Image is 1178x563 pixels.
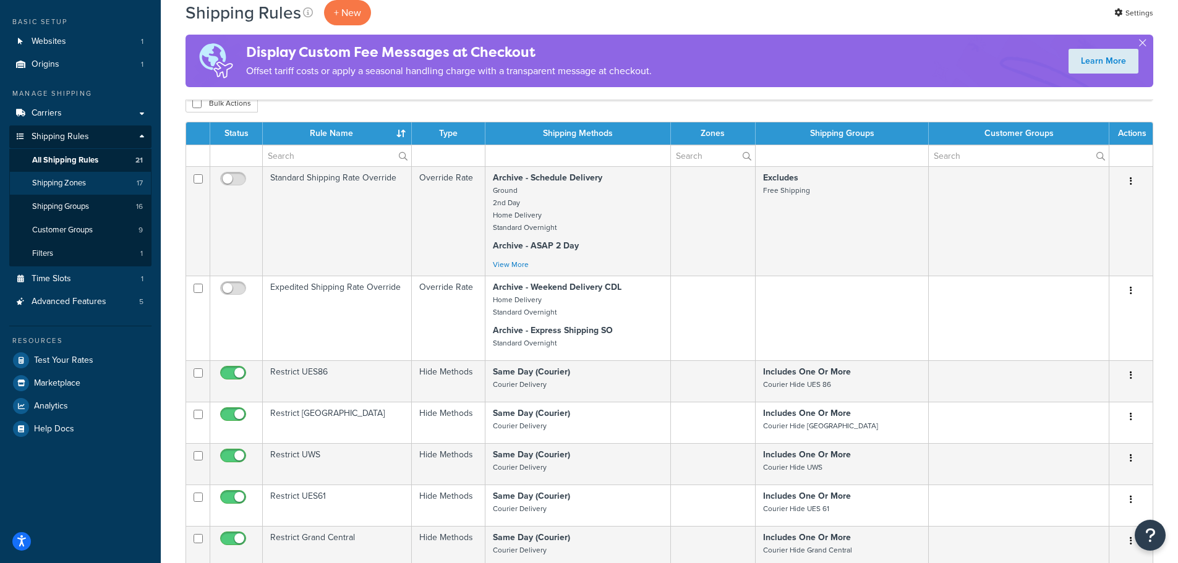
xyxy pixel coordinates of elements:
[929,122,1109,145] th: Customer Groups
[32,201,89,212] span: Shipping Groups
[756,122,929,145] th: Shipping Groups
[493,239,579,252] strong: Archive - ASAP 2 Day
[763,544,852,556] small: Courier Hide Grand Central
[135,155,143,166] span: 21
[493,294,557,318] small: Home Delivery Standard Overnight
[1109,122,1153,145] th: Actions
[9,125,152,266] li: Shipping Rules
[9,30,152,53] li: Websites
[9,290,152,313] li: Advanced Features
[32,297,106,307] span: Advanced Features
[493,337,557,349] small: Standard Overnight
[412,485,485,526] td: Hide Methods
[186,1,301,25] h1: Shipping Rules
[9,372,152,394] a: Marketplace
[9,149,152,172] li: All Shipping Rules
[493,531,570,544] strong: Same Day (Courier)
[32,36,66,47] span: Websites
[9,172,152,195] li: Shipping Zones
[32,108,62,119] span: Carriers
[263,122,412,145] th: Rule Name : activate to sort column ascending
[493,185,557,233] small: Ground 2nd Day Home Delivery Standard Overnight
[9,102,152,125] a: Carriers
[9,17,152,27] div: Basic Setup
[493,503,547,514] small: Courier Delivery
[493,324,613,337] strong: Archive - Express Shipping SO
[763,448,851,461] strong: Includes One Or More
[412,443,485,485] td: Hide Methods
[493,448,570,461] strong: Same Day (Courier)
[32,59,59,70] span: Origins
[246,62,652,80] p: Offset tariff costs or apply a seasonal handling charge with a transparent message at checkout.
[763,365,851,378] strong: Includes One Or More
[34,424,74,434] span: Help Docs
[763,407,851,420] strong: Includes One Or More
[763,379,831,390] small: Courier Hide UES 86
[9,290,152,313] a: Advanced Features 5
[493,281,621,294] strong: Archive - Weekend Delivery CDL
[485,122,671,145] th: Shipping Methods
[9,268,152,290] a: Time Slots 1
[412,276,485,360] td: Override Rate
[9,268,152,290] li: Time Slots
[763,462,822,473] small: Courier Hide UWS
[9,219,152,242] a: Customer Groups 9
[9,53,152,76] a: Origins 1
[493,379,547,390] small: Courier Delivery
[493,365,570,378] strong: Same Day (Courier)
[210,122,263,145] th: Status
[9,88,152,99] div: Manage Shipping
[9,172,152,195] a: Shipping Zones 17
[1135,520,1166,551] button: Open Resource Center
[9,418,152,440] a: Help Docs
[1069,49,1138,74] a: Learn More
[9,242,152,265] li: Filters
[763,420,878,431] small: Courier Hide [GEOGRAPHIC_DATA]
[412,360,485,402] td: Hide Methods
[137,178,143,188] span: 17
[32,225,93,235] span: Customer Groups
[9,149,152,172] a: All Shipping Rules 21
[32,274,71,284] span: Time Slots
[263,276,412,360] td: Expedited Shipping Rate Override
[493,462,547,473] small: Courier Delivery
[9,336,152,346] div: Resources
[671,122,756,145] th: Zones
[34,401,68,412] span: Analytics
[9,242,152,265] a: Filters 1
[263,360,412,402] td: Restrict UES86
[34,355,93,366] span: Test Your Rates
[263,402,412,443] td: Restrict [GEOGRAPHIC_DATA]
[141,36,143,47] span: 1
[763,503,829,514] small: Courier Hide UES 61
[263,166,412,276] td: Standard Shipping Rate Override
[493,544,547,556] small: Courier Delivery
[9,195,152,218] a: Shipping Groups 16
[412,402,485,443] td: Hide Methods
[9,53,152,76] li: Origins
[763,171,798,184] strong: Excludes
[493,420,547,431] small: Courier Delivery
[671,145,756,166] input: Search
[32,132,89,142] span: Shipping Rules
[9,219,152,242] li: Customer Groups
[263,443,412,485] td: Restrict UWS
[763,185,810,196] small: Free Shipping
[9,349,152,371] a: Test Your Rates
[141,274,143,284] span: 1
[9,30,152,53] a: Websites 1
[186,94,258,112] button: Bulk Actions
[140,248,143,259] span: 1
[139,225,143,235] span: 9
[32,248,53,259] span: Filters
[763,489,851,502] strong: Includes One Or More
[32,178,86,188] span: Shipping Zones
[9,395,152,417] a: Analytics
[9,195,152,218] li: Shipping Groups
[763,531,851,544] strong: Includes One Or More
[412,122,485,145] th: Type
